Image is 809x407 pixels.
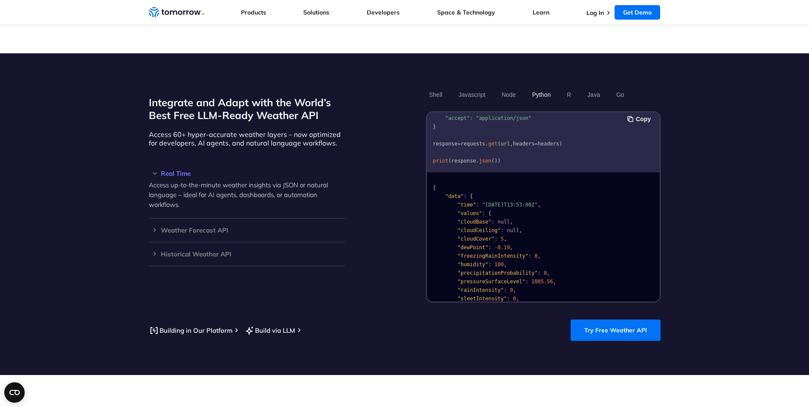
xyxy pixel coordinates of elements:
button: Javascript [455,87,488,102]
span: null [507,227,519,233]
span: "application/json" [476,115,531,121]
span: : [488,244,491,250]
a: Log In [586,9,604,17]
a: Solutions [303,9,329,16]
span: : [482,210,485,216]
span: 1005.56 [531,279,553,285]
span: null [497,219,510,225]
span: "dewPoint" [457,244,488,250]
span: "cloudCover" [457,236,494,242]
span: "[DATE]T13:53:00Z" [482,202,537,208]
span: : [504,287,507,293]
span: , [537,253,540,259]
span: "rainIntensity" [457,287,503,293]
span: response [451,158,476,164]
span: { [433,185,436,191]
span: "cloudCeiling" [457,227,500,233]
span: : [525,279,528,285]
span: 0 [544,270,547,276]
span: { [488,210,491,216]
a: Products [241,9,266,16]
span: , [513,287,516,293]
a: Space & Technology [437,9,495,16]
a: Get Demo [615,5,660,20]
span: print [433,158,448,164]
span: "humidity" [457,262,488,267]
span: , [519,227,522,233]
span: : [470,115,473,121]
a: Learn [533,9,549,16]
span: - [494,244,497,250]
span: ) [494,158,497,164]
span: , [516,296,519,302]
span: ( [497,141,500,147]
span: headers [433,107,455,113]
span: requests [461,141,485,147]
span: 5 [500,236,503,242]
button: Python [529,87,554,102]
button: Open CMP widget [4,382,25,403]
span: json [479,158,491,164]
span: : [507,296,510,302]
span: "values" [457,210,482,216]
button: Shell [426,87,445,102]
span: . [476,158,479,164]
span: ) [497,158,500,164]
button: Node [499,87,519,102]
span: { [461,107,464,113]
span: . [485,141,488,147]
span: , [537,202,540,208]
span: : [476,202,479,208]
span: : [464,193,467,199]
p: Access 60+ hyper-accurate weather layers – now optimized for developers, AI agents, and natural l... [149,130,345,147]
a: Home link [149,6,204,19]
button: Copy [627,114,653,124]
span: url [500,141,510,147]
span: ( [491,158,494,164]
span: : [494,236,497,242]
span: , [504,262,507,267]
span: , [504,236,507,242]
span: } [433,124,436,130]
span: "freezingRainIntensity" [457,253,528,259]
button: Go [613,87,627,102]
span: "data" [445,193,463,199]
button: R [564,87,574,102]
span: "pressureSurfaceLevel" [457,279,525,285]
h3: Weather Forecast API [149,227,345,233]
span: , [553,279,556,285]
span: = [457,141,460,147]
span: : [500,227,503,233]
span: = [454,107,457,113]
a: Build via LLM [244,325,295,336]
span: headers [513,141,534,147]
span: : [537,270,540,276]
span: ( [448,158,451,164]
span: "time" [457,202,476,208]
span: , [510,219,513,225]
h3: Historical Weather API [149,251,345,257]
h3: Real Time [149,170,345,177]
span: get [488,141,498,147]
span: "precipitationProbability" [457,270,537,276]
a: Building in Our Platform [149,325,232,336]
span: : [491,219,494,225]
span: 0 [510,287,513,293]
span: "accept" [445,115,470,121]
span: , [547,270,550,276]
span: headers [537,141,559,147]
span: 0 [513,296,516,302]
button: Java [584,87,603,102]
h2: Integrate and Adapt with the World’s Best Free LLM-Ready Weather API [149,96,345,122]
span: 100 [494,262,504,267]
a: Try Free Weather API [571,320,661,341]
span: response [433,141,458,147]
p: Access up-to-the-minute weather insights via JSON or natural language – ideal for AI agents, dash... [149,180,345,209]
span: 0.19 [497,244,510,250]
span: = [534,141,537,147]
span: : [528,253,531,259]
span: "sleetIntensity" [457,296,507,302]
a: Developers [367,9,400,16]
